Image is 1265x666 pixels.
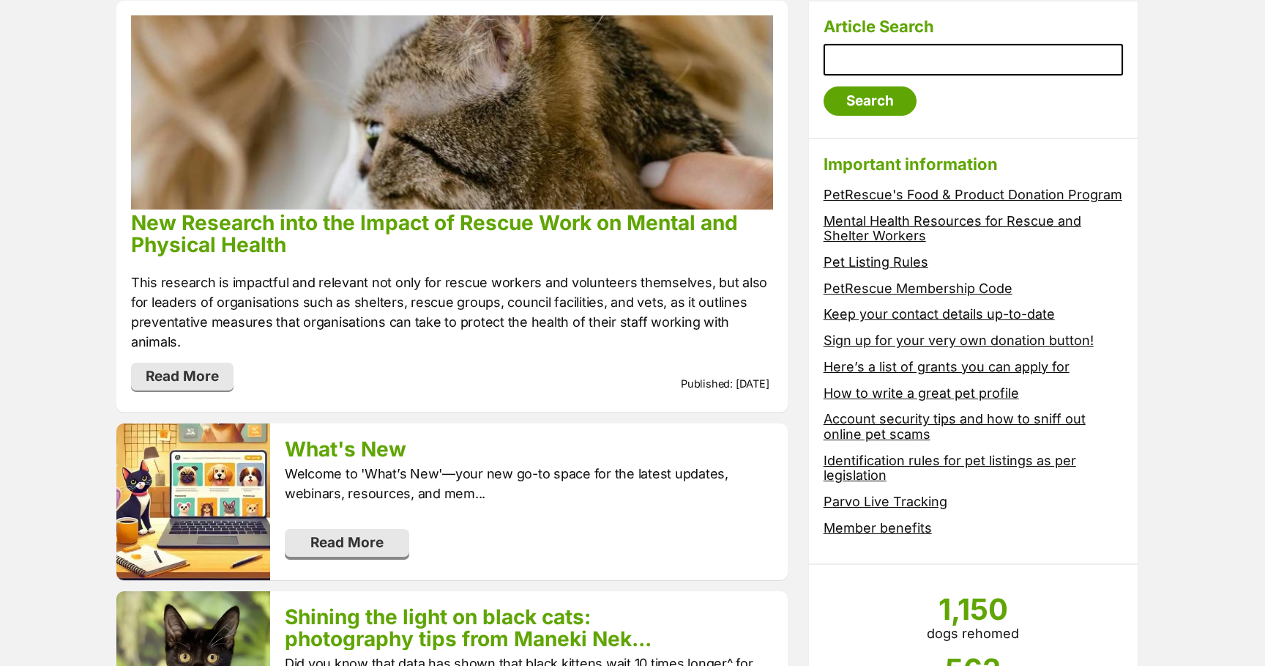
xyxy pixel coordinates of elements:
[824,385,1019,401] a: How to write a great pet profile
[131,273,773,352] p: This research is impactful and relevant not only for rescue workers and volunteers themselves, bu...
[824,520,932,536] a: Member benefits
[824,86,917,116] input: Search
[824,494,947,509] a: Parvo Live Tracking
[285,529,409,557] a: Read More
[824,593,1123,642] li: dogs rehomed
[824,254,928,270] a: Pet Listing Rules
[824,333,1094,348] a: Sign up for your very own donation button!
[285,437,406,462] a: What's New
[116,423,270,580] img: jza0nzl5bidsgifdvrmd.webp
[131,15,773,210] img: phpu68lcuz3p4idnkqkn.jpg
[131,363,234,391] a: Read More
[285,604,652,651] a: Shining the light on black cats: photography tips from Maneki Nek...
[824,16,1123,37] h3: Article Search
[285,464,773,503] p: Welcome to 'What’s New'—your new go-to space for the latest updates, webinars, resources, and mem...
[310,534,384,551] span: translation missing: en.admin.index.read_more
[824,213,1081,244] a: Mental Health Resources for Rescue and Shelter Workers
[824,281,1012,296] a: PetRescue Membership Code
[824,187,1122,202] a: PetRescue's Food & Product Donation Program
[824,306,1055,322] a: Keep your contact details up-to-date
[824,411,1086,442] a: Account security tips and how to sniff out online pet scams
[824,453,1076,484] a: Identification rules for pet listings as per legislation
[824,593,1123,626] span: 1,150
[131,210,738,257] a: New Research into the Impact of Rescue Work on Mental and Physical Health
[824,359,1070,374] a: Here’s a list of grants you can apply for
[824,154,1123,174] h3: Important information
[681,376,769,392] p: Published: [DATE]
